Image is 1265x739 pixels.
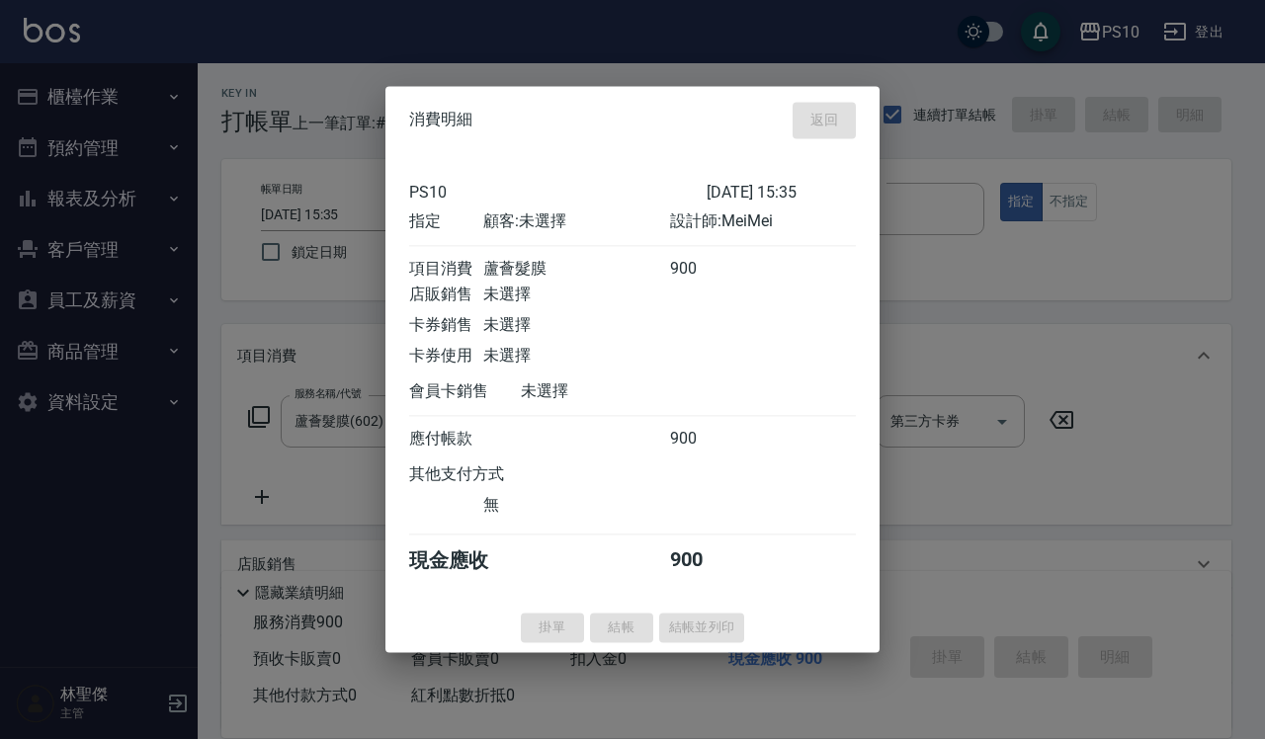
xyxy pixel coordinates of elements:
[483,495,669,516] div: 無
[483,259,669,280] div: 蘆薈髮膜
[483,346,669,367] div: 未選擇
[409,111,472,130] span: 消費明細
[409,346,483,367] div: 卡券使用
[409,464,558,485] div: 其他支付方式
[409,315,483,336] div: 卡券銷售
[670,429,744,450] div: 900
[483,315,669,336] div: 未選擇
[670,547,744,574] div: 900
[409,547,521,574] div: 現金應收
[670,259,744,280] div: 900
[521,381,707,402] div: 未選擇
[483,211,669,232] div: 顧客: 未選擇
[409,381,521,402] div: 會員卡銷售
[409,285,483,305] div: 店販銷售
[409,211,483,232] div: 指定
[670,211,856,232] div: 設計師: MeiMei
[483,285,669,305] div: 未選擇
[409,183,707,202] div: PS10
[409,429,483,450] div: 應付帳款
[409,259,483,280] div: 項目消費
[707,183,856,202] div: [DATE] 15:35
